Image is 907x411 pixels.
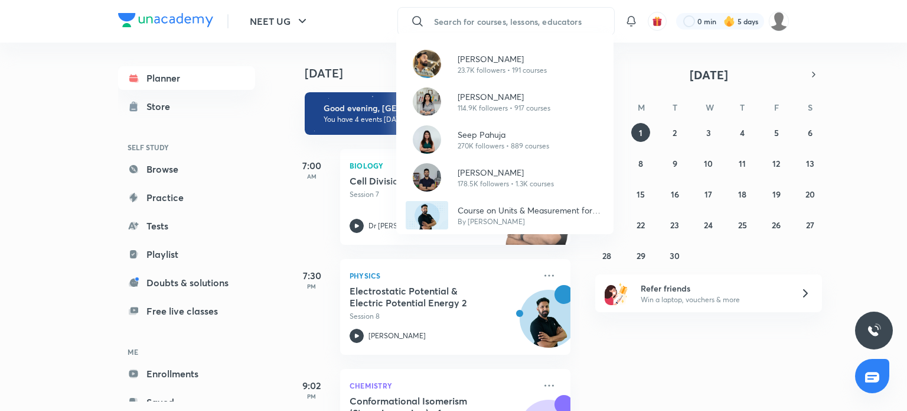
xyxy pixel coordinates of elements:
p: By [PERSON_NAME] [458,216,604,227]
p: Course on Units & Measurement for NEET 2026 [458,204,604,216]
p: Seep Pahuja [458,128,549,141]
a: AvatarCourse on Units & Measurement for NEET 2026By [PERSON_NAME] [396,196,614,234]
img: Avatar [413,88,441,116]
p: [PERSON_NAME] [458,166,554,179]
a: AvatarSeep Pahuja270K followers • 889 courses [396,121,614,158]
p: 114.9K followers • 917 courses [458,103,550,114]
img: Avatar [406,201,448,229]
a: Avatar[PERSON_NAME]178.5K followers • 1.3K courses [396,158,614,196]
p: [PERSON_NAME] [458,53,547,65]
p: 270K followers • 889 courses [458,141,549,151]
p: [PERSON_NAME] [458,90,550,103]
img: Avatar [413,163,441,192]
img: Avatar [413,50,441,78]
a: Avatar[PERSON_NAME]23.7K followers • 191 courses [396,45,614,83]
img: Avatar [413,125,441,154]
a: Avatar[PERSON_NAME]114.9K followers • 917 courses [396,83,614,121]
img: ttu [867,323,881,338]
p: 178.5K followers • 1.3K courses [458,179,554,189]
p: 23.7K followers • 191 courses [458,65,547,76]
